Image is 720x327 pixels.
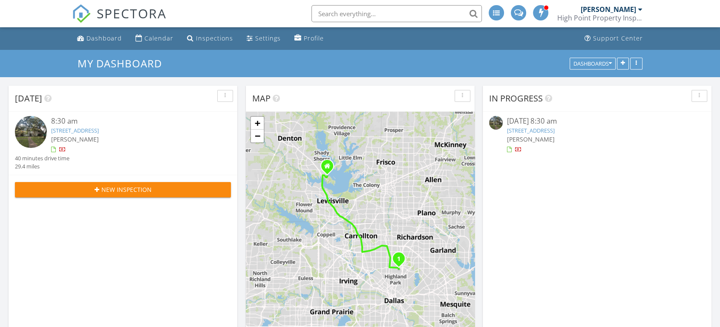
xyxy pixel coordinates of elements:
[132,31,177,46] a: Calendar
[252,93,271,104] span: Map
[97,4,167,22] span: SPECTORA
[101,185,152,194] span: New Inspection
[251,130,264,142] a: Zoom out
[255,34,281,42] div: Settings
[74,31,125,46] a: Dashboard
[304,34,324,42] div: Profile
[196,34,233,42] div: Inspections
[144,34,173,42] div: Calendar
[507,135,555,143] span: [PERSON_NAME]
[489,116,503,130] img: 9372977%2Fcover_photos%2Fc160nEIETg22lSeOVvpH%2Fsmall.9372977-1756389105156
[581,31,646,46] a: Support Center
[489,93,543,104] span: In Progress
[243,31,284,46] a: Settings
[184,31,236,46] a: Inspections
[86,34,122,42] div: Dashboard
[311,5,482,22] input: Search everything...
[489,116,705,154] a: [DATE] 8:30 am [STREET_ADDRESS] [PERSON_NAME]
[573,61,612,67] div: Dashboards
[15,182,231,197] button: New Inspection
[15,162,69,171] div: 29.4 miles
[15,116,47,148] img: 9372977%2Fcover_photos%2Fc160nEIETg22lSeOVvpH%2Fsmall.9372977-1756389105156
[251,117,264,130] a: Zoom in
[581,5,636,14] div: [PERSON_NAME]
[593,34,643,42] div: Support Center
[15,93,42,104] span: [DATE]
[72,12,167,29] a: SPECTORA
[399,258,404,263] div: 7302 Wentwood Dr, Dallas, TX 75225
[51,127,99,134] a: [STREET_ADDRESS]
[51,116,213,127] div: 8:30 am
[570,58,616,69] button: Dashboards
[507,116,687,127] div: [DATE] 8:30 am
[507,127,555,134] a: [STREET_ADDRESS]
[15,154,69,162] div: 40 minutes drive time
[557,14,642,22] div: High Point Property Inspections
[397,256,400,262] i: 1
[15,116,231,171] a: 8:30 am [STREET_ADDRESS] [PERSON_NAME] 40 minutes drive time 29.4 miles
[327,166,332,171] div: 500 Waters Edge #226, Lake Dallas Texas 75065
[78,56,169,70] a: My Dashboard
[291,31,327,46] a: Profile
[51,135,99,143] span: [PERSON_NAME]
[72,4,91,23] img: The Best Home Inspection Software - Spectora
